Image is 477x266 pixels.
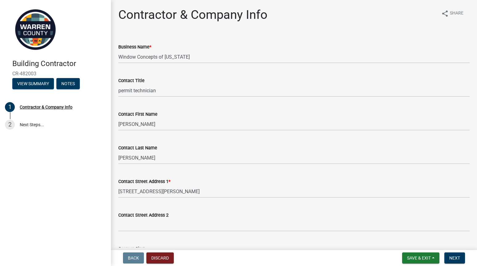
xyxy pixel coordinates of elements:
[146,252,174,264] button: Discard
[402,252,439,264] button: Save & Exit
[441,10,449,17] i: share
[118,79,145,83] label: Contact Title
[449,256,460,260] span: Next
[12,71,99,77] span: CR-482003
[118,7,267,22] h1: Contractor & Company Info
[56,81,80,86] wm-modal-confirm: Notes
[436,7,468,19] button: shareShare
[118,146,157,150] label: Contact Last Name
[450,10,463,17] span: Share
[118,112,157,117] label: Contact First Name
[5,102,15,112] div: 1
[444,252,465,264] button: Next
[407,256,431,260] span: Save & Exit
[12,59,106,68] h4: Building Contractor
[12,6,59,53] img: Warren County, Iowa
[12,81,54,86] wm-modal-confirm: Summary
[123,252,144,264] button: Back
[118,247,145,251] label: Contact City
[56,78,80,89] button: Notes
[118,213,169,218] label: Contact Street Address 2
[12,78,54,89] button: View Summary
[20,105,72,109] div: Contractor & Company Info
[128,256,139,260] span: Back
[5,120,15,130] div: 2
[118,180,170,184] label: Contact Street Address 1
[118,45,151,49] label: Business Name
